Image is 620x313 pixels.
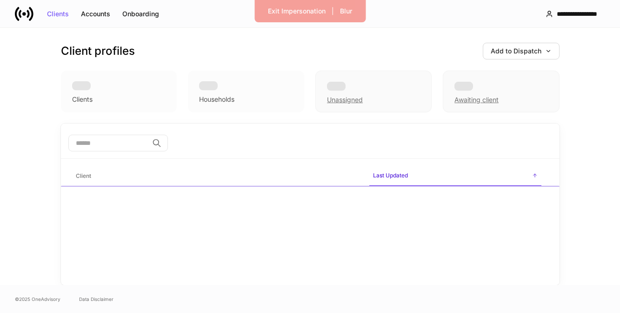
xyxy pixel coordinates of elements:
[373,171,408,180] h6: Last Updated
[262,4,332,19] button: Exit Impersonation
[199,95,234,104] div: Households
[72,95,93,104] div: Clients
[79,295,113,303] a: Data Disclaimer
[61,44,135,59] h3: Client profiles
[268,8,326,14] div: Exit Impersonation
[47,11,69,17] div: Clients
[483,43,560,59] button: Add to Dispatch
[315,71,432,112] div: Unassigned
[122,11,159,17] div: Onboarding
[454,95,499,104] div: Awaiting client
[116,7,165,21] button: Onboarding
[327,95,363,104] div: Unassigned
[443,71,559,112] div: Awaiting client
[15,295,60,303] span: © 2025 OneAdvisory
[491,48,552,54] div: Add to Dispatch
[76,171,91,180] h6: Client
[81,11,110,17] div: Accounts
[72,167,362,186] span: Client
[75,7,116,21] button: Accounts
[41,7,75,21] button: Clients
[334,4,358,19] button: Blur
[340,8,352,14] div: Blur
[369,166,541,186] span: Last Updated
